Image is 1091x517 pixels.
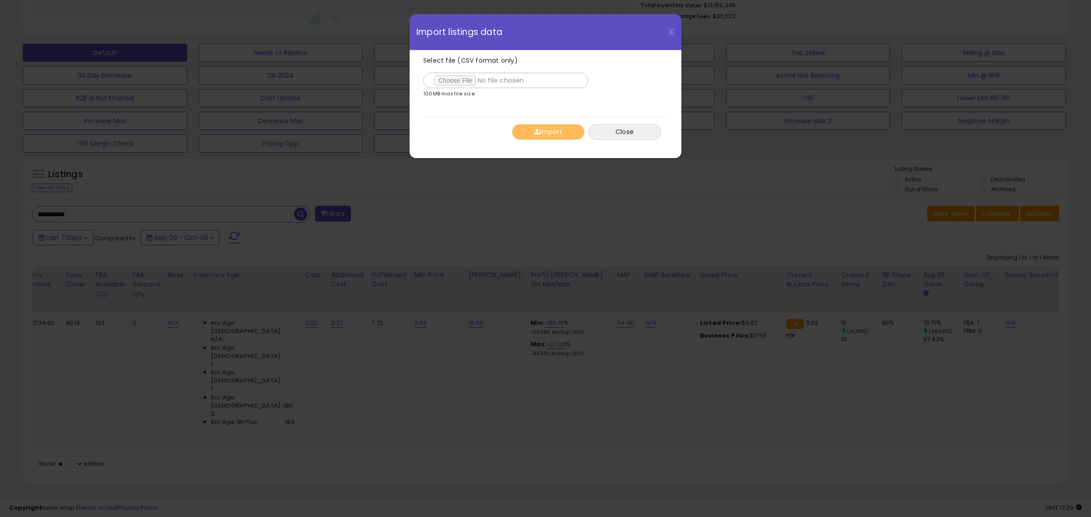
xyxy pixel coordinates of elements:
[416,28,502,36] span: Import listings data
[423,91,475,96] p: 100MB max file size
[668,25,675,38] span: X
[423,56,518,65] span: Select file (CSV format only)
[512,124,585,140] button: Import
[588,124,661,140] button: Close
